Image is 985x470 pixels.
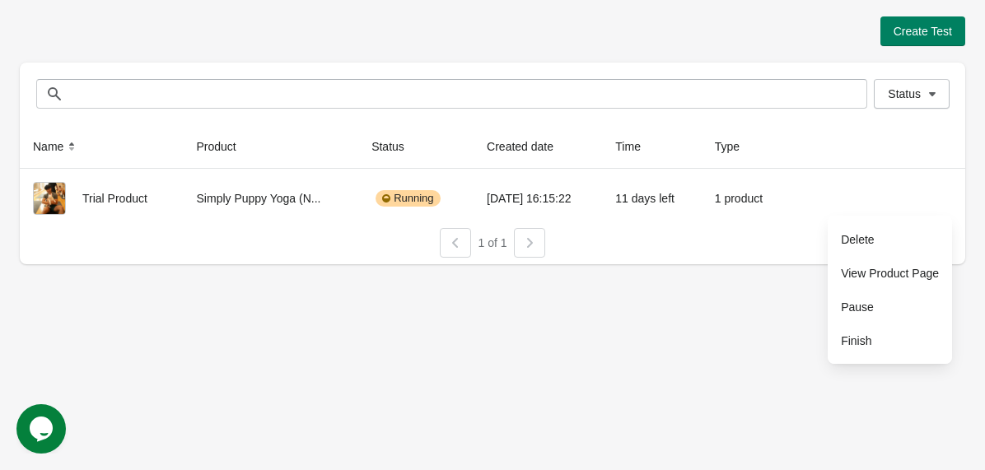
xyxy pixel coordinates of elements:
[888,87,921,100] span: Status
[841,333,939,349] span: Finish
[487,182,589,215] div: [DATE] 16:15:22
[894,25,952,38] span: Create Test
[834,290,945,323] button: Pause
[874,79,950,109] button: Status
[16,404,69,454] iframe: chat widget
[376,190,440,207] div: Running
[82,192,147,205] span: Trial Product
[834,256,945,290] button: View Product Page
[480,132,577,161] button: Created date
[365,132,427,161] button: Status
[26,132,86,161] button: Name
[478,236,507,249] span: 1 of 1
[841,231,939,248] span: Delete
[615,182,688,215] div: 11 days left
[609,132,664,161] button: Time
[190,132,259,161] button: Product
[197,182,346,215] div: Simply Puppy Yoga (N...
[715,182,775,215] div: 1 product
[841,265,939,282] span: View Product Page
[880,16,965,46] button: Create Test
[708,132,763,161] button: Type
[834,323,945,357] button: Finish
[834,222,945,256] button: Delete
[841,299,939,315] span: Pause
